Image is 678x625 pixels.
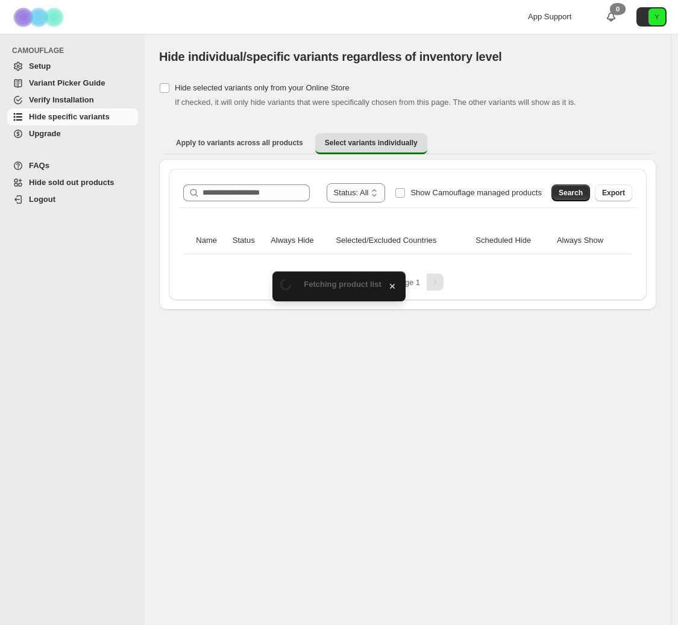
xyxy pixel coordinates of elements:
[178,274,637,291] nav: Pagination
[267,227,332,254] th: Always Hide
[332,227,472,254] th: Selected/Excluded Countries
[175,83,350,92] span: Hide selected variants only from your Online Store
[553,227,623,254] th: Always Show
[7,174,138,191] a: Hide sold out products
[654,13,659,20] text: Y
[395,278,420,287] span: Page 1
[29,178,115,187] span: Hide sold out products
[610,3,626,15] div: 0
[304,280,381,289] span: Fetching product list
[315,133,427,154] button: Select variants individually
[175,98,576,107] span: If checked, it will only hide variants that were specifically chosen from this page. The other va...
[29,161,49,170] span: FAQs
[528,12,571,21] span: App Support
[7,75,138,92] a: Variant Picker Guide
[7,92,138,108] a: Verify Installation
[605,11,617,23] a: 0
[29,112,110,121] span: Hide specific variants
[192,227,229,254] th: Name
[472,227,553,254] th: Scheduled Hide
[7,125,138,142] a: Upgrade
[10,1,70,34] img: Camouflage
[159,50,502,63] span: Hide individual/specific variants regardless of inventory level
[595,184,632,201] button: Export
[29,129,61,138] span: Upgrade
[410,188,542,197] span: Show Camouflage managed products
[29,195,55,204] span: Logout
[636,7,667,27] button: Avatar with initials Y
[7,108,138,125] a: Hide specific variants
[7,157,138,174] a: FAQs
[559,188,583,198] span: Search
[602,188,625,198] span: Export
[7,58,138,75] a: Setup
[176,138,303,148] span: Apply to variants across all products
[648,8,665,25] span: Avatar with initials Y
[29,78,105,87] span: Variant Picker Guide
[29,61,51,71] span: Setup
[325,138,418,148] span: Select variants individually
[166,133,313,152] button: Apply to variants across all products
[12,46,139,55] span: CAMOUFLAGE
[7,191,138,208] a: Logout
[29,95,94,104] span: Verify Installation
[229,227,267,254] th: Status
[159,159,656,310] div: Select variants individually
[551,184,590,201] button: Search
